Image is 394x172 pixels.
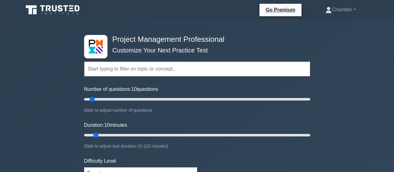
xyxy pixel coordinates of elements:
[311,3,371,16] a: Chandan
[131,86,137,92] span: 10
[84,106,310,114] div: Slide to adjust number of questions
[84,142,310,150] div: Slide to adjust test duration (5-120 minutes)
[262,6,299,14] a: Go Premium
[84,86,158,93] label: Number of questions: questions
[84,157,116,165] label: Difficulty Level
[84,121,127,129] label: Duration: minutes
[110,35,280,44] h4: Project Management Professional
[84,61,310,76] input: Start typing to filter on topic or concept...
[104,122,110,128] span: 10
